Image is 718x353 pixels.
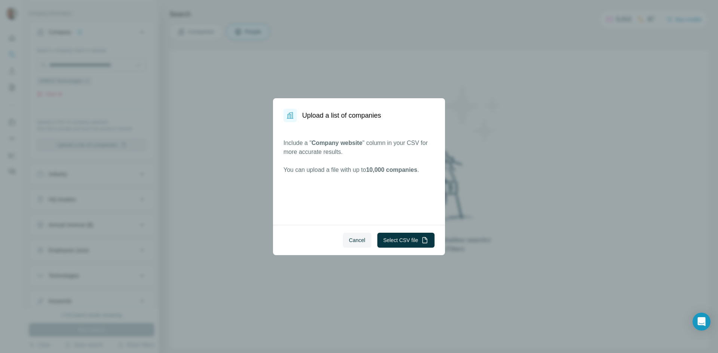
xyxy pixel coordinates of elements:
[377,233,435,248] button: Select CSV file
[283,139,435,157] p: Include a " " column in your CSV for more accurate results.
[693,313,711,331] div: Open Intercom Messenger
[366,167,417,173] span: 10,000 companies
[349,236,365,244] span: Cancel
[343,233,371,248] button: Cancel
[283,165,435,174] p: You can upload a file with up to .
[302,110,381,121] h1: Upload a list of companies
[312,140,362,146] span: Company website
